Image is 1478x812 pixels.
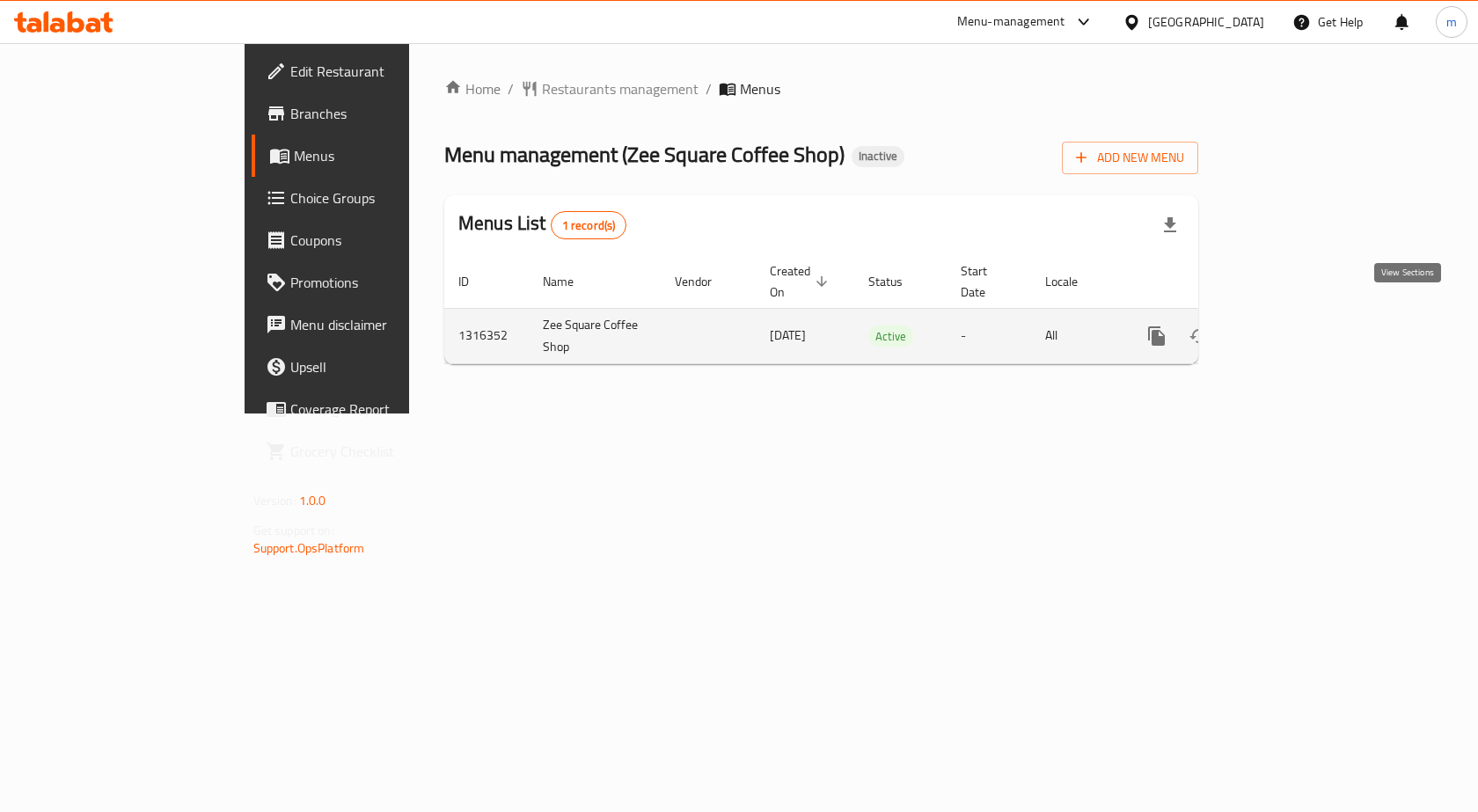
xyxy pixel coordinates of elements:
span: Version: [253,489,296,512]
a: Coverage Report [252,388,492,430]
a: Menu disclaimer [252,304,492,346]
a: Coupons [252,219,492,261]
span: 1 record(s) [552,217,626,234]
a: Menus [252,135,492,177]
nav: breadcrumb [444,78,1198,99]
div: Export file [1149,204,1191,246]
h2: Menus List [458,210,626,239]
a: Edit Restaurant [252,50,492,92]
span: Locale [1045,271,1101,292]
a: Branches [252,92,492,135]
span: Coupons [290,230,478,251]
span: Edit Restaurant [290,61,478,82]
span: Inactive [852,149,904,164]
span: Menus [740,78,780,99]
span: Menus [294,145,478,166]
span: Coverage Report [290,399,478,420]
span: Choice Groups [290,187,478,208]
a: Promotions [252,261,492,304]
span: Vendor [675,271,735,292]
table: enhanced table [444,255,1319,364]
button: Change Status [1178,315,1220,357]
td: - [947,308,1031,363]
a: Choice Groups [252,177,492,219]
div: Total records count [551,211,627,239]
span: Promotions [290,272,478,293]
span: Get support on: [253,519,334,542]
span: 1.0.0 [299,489,326,512]
span: Name [543,271,596,292]
span: Menu management ( Zee Square Coffee Shop ) [444,135,845,174]
div: Inactive [852,146,904,167]
td: Zee Square Coffee Shop [529,308,661,363]
td: All [1031,308,1122,363]
th: Actions [1122,255,1319,309]
a: Upsell [252,346,492,388]
span: Start Date [961,260,1010,303]
a: Restaurants management [521,78,699,99]
span: ID [458,271,492,292]
a: Support.OpsPlatform [253,537,365,560]
span: Created On [770,260,833,303]
a: Grocery Checklist [252,430,492,472]
div: [GEOGRAPHIC_DATA] [1148,12,1264,32]
span: Branches [290,103,478,124]
div: Active [868,326,913,347]
span: Add New Menu [1076,147,1184,169]
span: Grocery Checklist [290,441,478,462]
span: [DATE] [770,324,806,347]
span: Active [868,326,913,347]
li: / [706,78,712,99]
button: Add New Menu [1062,142,1198,174]
button: more [1136,315,1178,357]
span: Upsell [290,356,478,377]
span: Status [868,271,926,292]
span: Restaurants management [542,78,699,99]
span: m [1446,12,1457,32]
span: Menu disclaimer [290,314,478,335]
li: / [508,78,514,99]
div: Menu-management [957,11,1065,33]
